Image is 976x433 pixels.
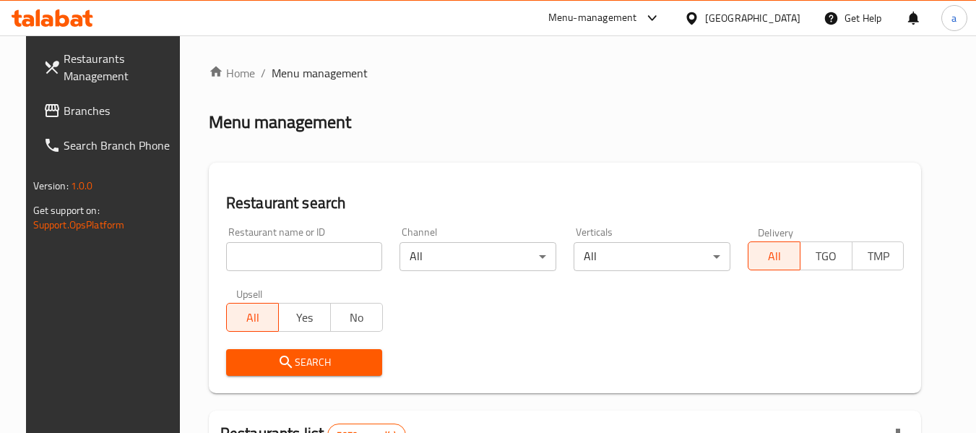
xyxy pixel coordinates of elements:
[236,288,263,299] label: Upsell
[33,176,69,195] span: Version:
[32,93,189,128] a: Branches
[272,64,368,82] span: Menu management
[209,64,922,82] nav: breadcrumb
[226,349,383,376] button: Search
[574,242,730,271] div: All
[800,241,852,270] button: TGO
[705,10,800,26] div: [GEOGRAPHIC_DATA]
[748,241,800,270] button: All
[64,137,178,154] span: Search Branch Phone
[806,246,847,267] span: TGO
[951,10,956,26] span: a
[33,201,100,220] span: Get support on:
[852,241,904,270] button: TMP
[32,41,189,93] a: Restaurants Management
[754,246,795,267] span: All
[337,307,377,328] span: No
[548,9,637,27] div: Menu-management
[261,64,266,82] li: /
[64,50,178,85] span: Restaurants Management
[330,303,383,332] button: No
[32,128,189,163] a: Search Branch Phone
[64,102,178,119] span: Branches
[858,246,899,267] span: TMP
[33,215,125,234] a: Support.OpsPlatform
[278,303,331,332] button: Yes
[226,303,279,332] button: All
[226,242,383,271] input: Search for restaurant name or ID..
[233,307,273,328] span: All
[226,192,904,214] h2: Restaurant search
[209,64,255,82] a: Home
[285,307,325,328] span: Yes
[400,242,556,271] div: All
[209,111,351,134] h2: Menu management
[238,353,371,372] span: Search
[71,176,93,195] span: 1.0.0
[758,227,794,237] label: Delivery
